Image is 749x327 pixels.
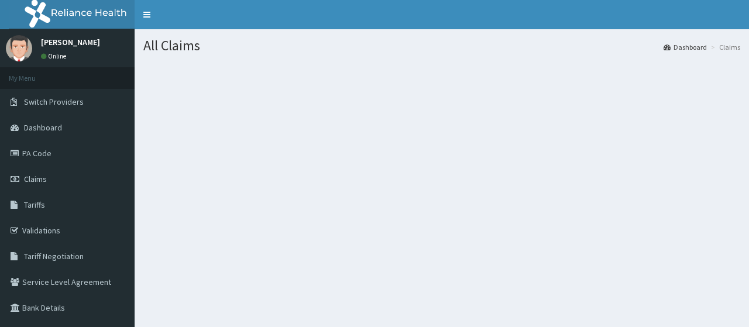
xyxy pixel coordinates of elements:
[24,199,45,210] span: Tariffs
[41,52,69,60] a: Online
[664,42,707,52] a: Dashboard
[6,35,32,61] img: User Image
[41,38,100,46] p: [PERSON_NAME]
[708,42,740,52] li: Claims
[24,97,84,107] span: Switch Providers
[24,251,84,261] span: Tariff Negotiation
[143,38,740,53] h1: All Claims
[24,122,62,133] span: Dashboard
[24,174,47,184] span: Claims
